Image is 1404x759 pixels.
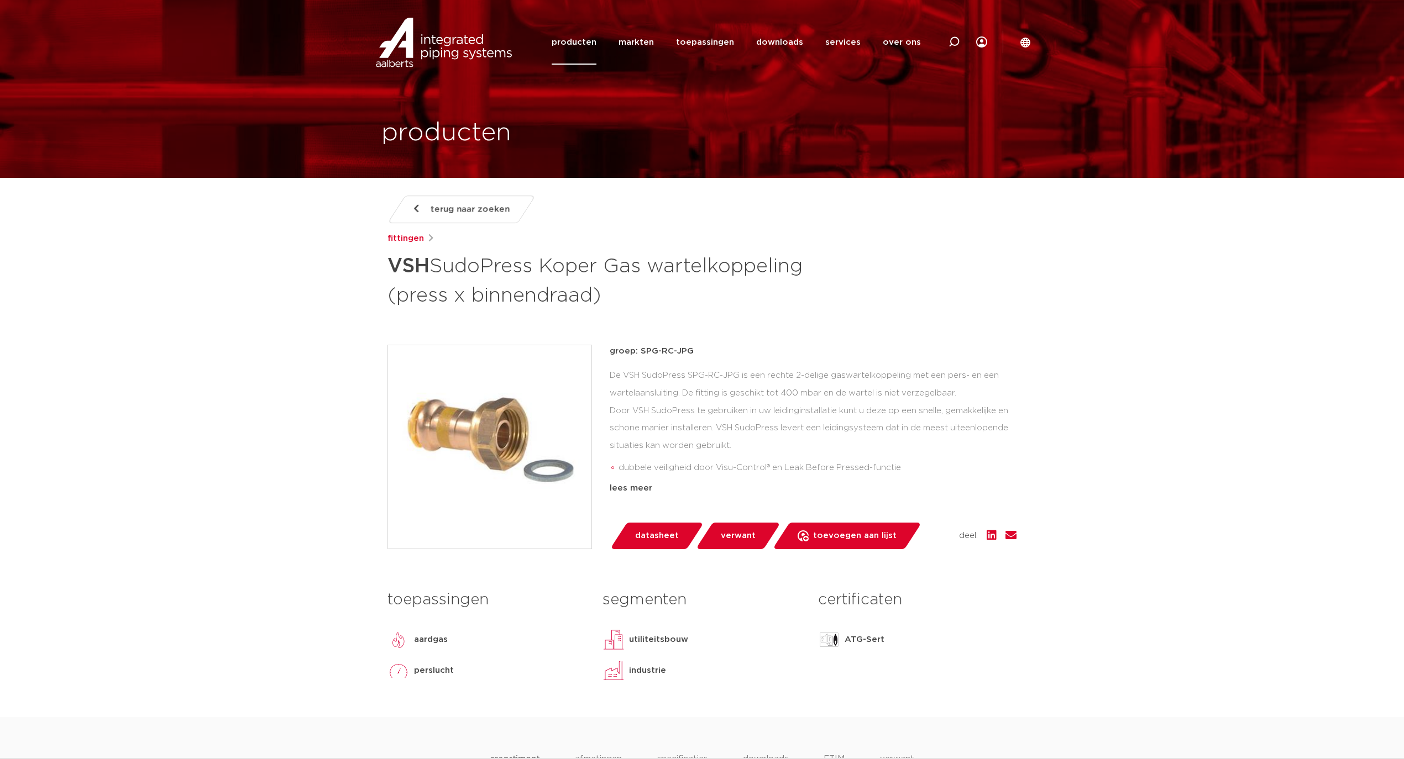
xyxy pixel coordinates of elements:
[610,482,1017,495] div: lees meer
[635,527,679,545] span: datasheet
[676,20,734,65] a: toepassingen
[959,529,978,542] span: deel:
[825,20,861,65] a: services
[387,256,429,276] strong: VSH
[387,232,424,245] a: fittingen
[381,115,511,151] h1: producten
[813,527,897,545] span: toevoegen aan lijst
[818,629,840,651] img: ATG-Sert
[552,20,921,65] nav: Menu
[756,20,803,65] a: downloads
[629,633,688,646] p: utiliteitsbouw
[883,20,921,65] a: over ons
[387,629,410,651] img: aardgas
[603,629,625,651] img: utiliteitsbouw
[619,477,1017,494] li: voorzien van alle relevante keuren
[610,345,1017,358] p: groep: SPG-RC-JPG
[431,201,510,218] span: terug naar zoeken
[629,664,666,677] p: industrie
[619,459,1017,477] li: dubbele veiligheid door Visu-Control® en Leak Before Pressed-functie
[552,20,596,65] a: producten
[387,589,586,611] h3: toepassingen
[603,660,625,682] img: industrie
[610,523,704,549] a: datasheet
[845,633,884,646] p: ATG-Sert
[387,250,803,309] h1: SudoPress Koper Gas wartelkoppeling (press x binnendraad)
[387,660,410,682] img: perslucht
[818,589,1017,611] h3: certificaten
[414,633,448,646] p: aardgas
[695,523,780,549] a: verwant
[619,20,654,65] a: markten
[603,589,801,611] h3: segmenten
[388,345,591,549] img: Product Image for VSH SudoPress Koper Gas wartelkoppeling (press x binnendraad)
[721,527,756,545] span: verwant
[610,367,1017,477] div: De VSH SudoPress SPG-RC-JPG is een rechte 2-delige gaswartelkoppeling met een pers- en een wartel...
[387,196,536,223] a: terug naar zoeken
[414,664,454,677] p: perslucht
